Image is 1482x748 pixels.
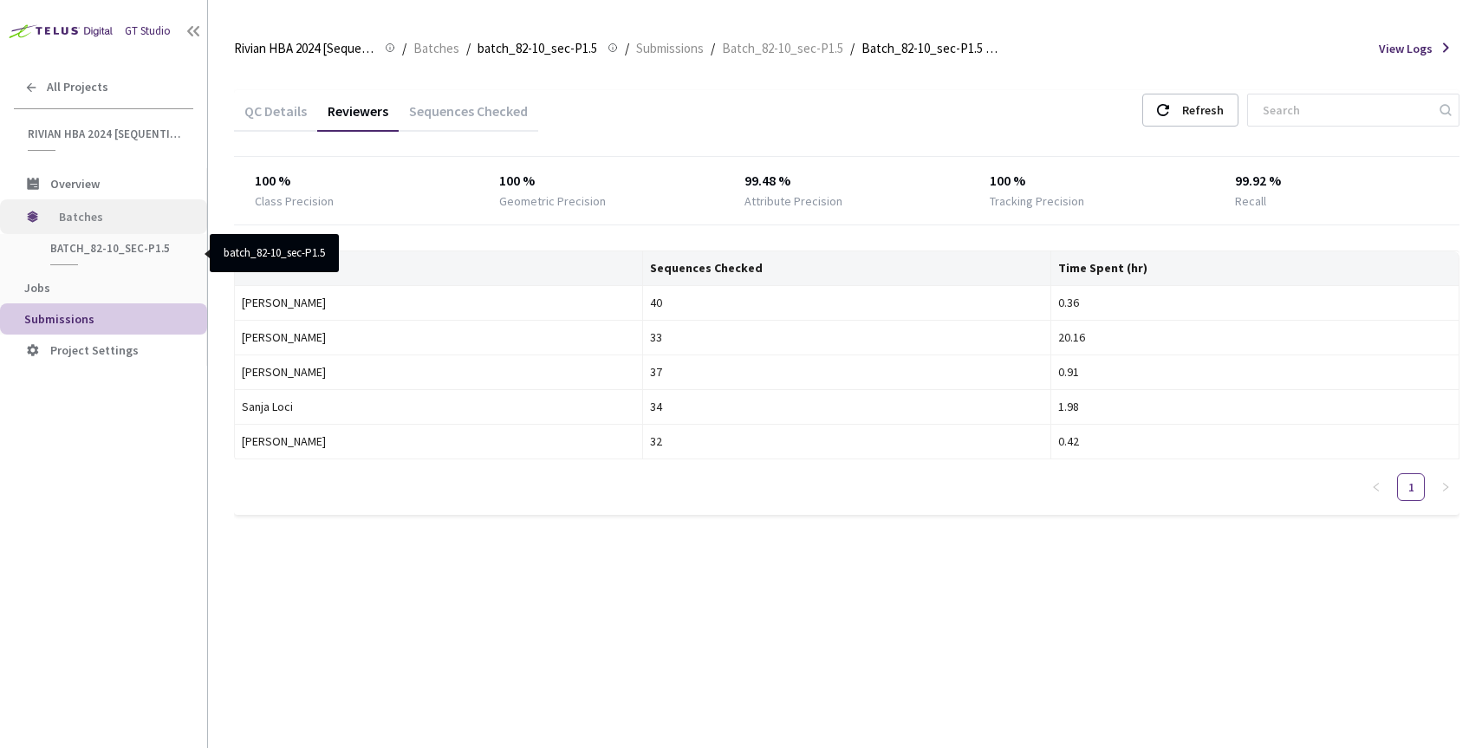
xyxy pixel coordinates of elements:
th: Time Spent (hr) [1051,251,1459,286]
div: 0.42 [1058,432,1452,451]
div: [PERSON_NAME] [242,432,635,451]
a: Batches [410,38,463,57]
div: 40 [650,293,1043,312]
span: Submissions [636,38,704,59]
input: Search [1252,94,1437,126]
div: [PERSON_NAME] [242,328,635,347]
span: Overview [50,176,100,192]
div: 0.36 [1058,293,1452,312]
div: Sequences Checked [399,102,538,132]
div: 20.16 [1058,328,1452,347]
th: Sequences Checked [643,251,1051,286]
li: / [466,38,471,59]
span: Submissions [24,311,94,327]
div: 1.98 [1058,397,1452,416]
div: 0.91 [1058,362,1452,381]
div: Sanja Loci [242,397,635,416]
div: GT Studio [125,23,171,40]
li: / [850,38,855,59]
div: [PERSON_NAME] [242,362,635,381]
li: / [711,38,715,59]
span: batch_82-10_sec-P1.5 [478,38,597,59]
div: 33 [650,328,1043,347]
span: All Projects [47,80,108,94]
li: Next Page [1432,473,1459,501]
span: Batch_82-10_sec-P1.5 [722,38,843,59]
span: Rivian HBA 2024 [Sequential] [28,127,183,141]
button: left [1362,473,1390,501]
div: Tracking Precision [990,192,1084,211]
span: batch_82-10_sec-P1.5 [50,241,179,256]
div: 37 [650,362,1043,381]
a: Submissions [633,38,707,57]
span: Rivian HBA 2024 [Sequential] [234,38,374,59]
span: View Logs [1379,39,1433,58]
div: 34 [650,397,1043,416]
div: Class Precision [255,192,334,211]
button: right [1432,473,1459,501]
div: Reviewers [317,102,399,132]
span: Batches [59,199,178,234]
div: 100 % [499,171,704,192]
span: Batches [413,38,459,59]
li: Previous Page [1362,473,1390,501]
li: / [625,38,629,59]
div: Recall [1235,192,1266,211]
span: Jobs [24,280,50,296]
div: [PERSON_NAME] [242,293,635,312]
div: 100 % [990,171,1194,192]
div: Attribute Precision [744,192,842,211]
div: 32 [650,432,1043,451]
th: Name [235,251,643,286]
a: 1 [1398,474,1424,500]
li: 1 [1397,473,1425,501]
div: 100 % [255,171,459,192]
a: Batch_82-10_sec-P1.5 [718,38,847,57]
li: / [402,38,406,59]
div: 99.92 % [1235,171,1440,192]
div: 99.48 % [744,171,949,192]
span: Batch_82-10_sec-P1.5 QC - [DATE] [861,38,1002,59]
span: right [1440,482,1451,492]
span: Project Settings [50,342,139,358]
div: Refresh [1182,94,1224,126]
div: QC Details [234,102,317,132]
span: left [1371,482,1381,492]
div: Geometric Precision [499,192,606,211]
